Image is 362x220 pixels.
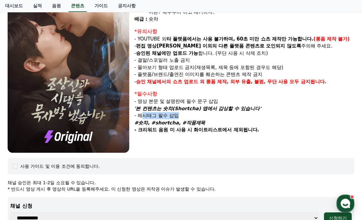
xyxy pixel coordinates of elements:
strong: 다른 플랫폼 콘텐츠로 오인되지 않도록 [218,43,301,49]
div: *유의사항 [134,28,354,35]
p: - 영상 본문 및 설명란에 필수 문구 삽입 [134,98,354,105]
a: 홈 [2,167,42,183]
div: 배급 : [134,16,147,23]
strong: (롱폼 제작 불가) [314,36,350,42]
div: 숏챠 [149,16,354,23]
p: * 반드시 영상 게시 후 영상의 URL을 등록해주세요. 미 신청한 영상은 저작권 이슈가 발생할 수 있습니다. [8,186,354,192]
p: - YOUTUBE 외 [134,35,354,43]
p: - 몰아보기 형태 업로드 금지(재생목록, 제목 등에 포함된 경우도 해당) [134,64,354,71]
span: 홈 [20,177,24,182]
p: - [134,78,354,85]
strong: - 크리워드 음원 미 사용 시 화이트리스트에서 제외됩니다. [134,127,259,133]
p: - 결말/스포일러 노출 금지 [134,57,354,64]
p: - 주의해 주세요. [134,42,354,50]
strong: 편집 영상[PERSON_NAME] 이외의 [136,43,217,49]
strong: 롱폼 제작, 외부 유출, 불펌, 무단 사용 모두 금지됩니다. [206,79,326,85]
a: 대화 [42,167,82,183]
p: - 합니다. (무단 사용 시 삭제 조치) [134,50,354,57]
div: *필수사항 [134,90,354,98]
p: 채널 신청 [10,202,352,210]
strong: 승인된 채널에만 업로드 가능 [136,50,198,56]
em: #숏챠, #shortcha, #작품제목 [134,120,205,126]
div: 사용 가이드 및 이용 조건에 동의합니다. [20,163,100,169]
strong: 승인 채널에서의 쇼츠 업로드 외 [136,79,204,85]
span: 대화 [58,177,66,182]
p: - 해시태그 필수 삽입 [134,112,354,119]
p: - 플랫폼/브랜드/출연진 이미지를 훼손하는 콘텐츠 제작 금지 [134,71,354,78]
strong: 타 플랫폼에서는 사용 불가하며, 60초 미만 쇼츠 제작만 가능합니다. [166,36,314,42]
p: 채널 승인은 최대 1-2일 소요될 수 있습니다. [8,179,354,186]
span: 설정 [98,177,106,182]
a: 설정 [82,167,122,183]
em: '본 컨텐츠는 숏챠(Shortcha) 앱에서 감상할 수 있습니다' [134,106,261,111]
